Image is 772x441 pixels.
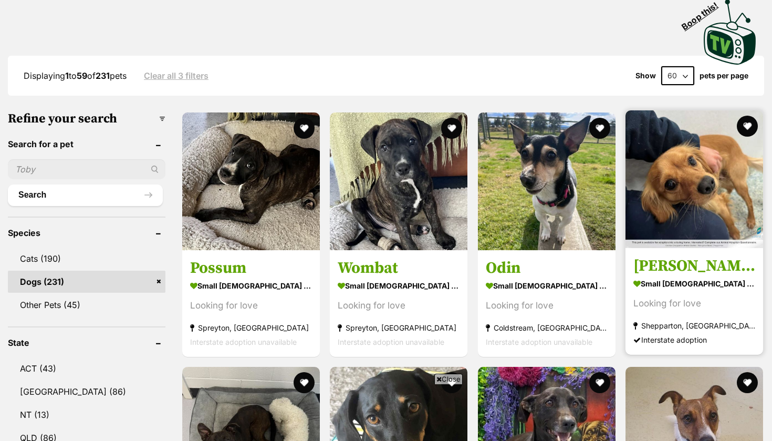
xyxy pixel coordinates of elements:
[182,250,320,357] a: Possum small [DEMOGRAPHIC_DATA] Dog Looking for love Spreyton, [GEOGRAPHIC_DATA] Interstate adopt...
[8,271,165,293] a: Dogs (231)
[338,258,460,278] h3: Wombat
[8,159,165,179] input: Toby
[8,228,165,238] header: Species
[190,299,312,313] div: Looking for love
[635,71,656,80] span: Show
[8,294,165,316] a: Other Pets (45)
[478,250,615,357] a: Odin small [DEMOGRAPHIC_DATA] Dog Looking for love Coldstream, [GEOGRAPHIC_DATA] Interstate adopt...
[486,258,608,278] h3: Odin
[330,250,467,357] a: Wombat small [DEMOGRAPHIC_DATA] Dog Looking for love Spreyton, [GEOGRAPHIC_DATA] Interstate adopt...
[96,70,110,81] strong: 231
[633,276,755,291] strong: small [DEMOGRAPHIC_DATA] Dog
[190,337,297,346] span: Interstate adoption unavailable
[486,278,608,293] strong: small [DEMOGRAPHIC_DATA] Dog
[330,112,467,250] img: Wombat - Staffordshire Bull Terrier Dog
[442,372,463,393] button: favourite
[8,357,165,380] a: ACT (43)
[625,248,763,355] a: [PERSON_NAME] small [DEMOGRAPHIC_DATA] Dog Looking for love Shepparton, [GEOGRAPHIC_DATA] Interst...
[190,258,312,278] h3: Possum
[486,299,608,313] div: Looking for love
[486,337,592,346] span: Interstate adoption unavailable
[8,404,165,426] a: NT (13)
[589,118,610,139] button: favourite
[338,278,460,293] strong: small [DEMOGRAPHIC_DATA] Dog
[77,70,87,81] strong: 59
[442,118,463,139] button: favourite
[625,110,763,248] img: Henry - Cavalier King Charles Spaniel Dog
[737,372,758,393] button: favourite
[633,333,755,347] div: Interstate adoption
[633,256,755,276] h3: [PERSON_NAME]
[8,111,165,126] h3: Refine your search
[700,71,748,80] label: pets per page
[294,372,315,393] button: favourite
[182,112,320,250] img: Possum - Staffordshire Bull Terrier Dog
[65,70,69,81] strong: 1
[338,321,460,335] strong: Spreyton, [GEOGRAPHIC_DATA]
[195,388,577,436] iframe: Advertisement
[486,321,608,335] strong: Coldstream, [GEOGRAPHIC_DATA]
[24,70,127,81] span: Displaying to of pets
[8,184,163,206] button: Search
[338,299,460,313] div: Looking for love
[8,139,165,149] header: Search for a pet
[8,248,165,270] a: Cats (190)
[338,337,444,346] span: Interstate adoption unavailable
[190,321,312,335] strong: Spreyton, [GEOGRAPHIC_DATA]
[8,381,165,403] a: [GEOGRAPHIC_DATA] (86)
[737,116,758,137] button: favourite
[144,71,208,80] a: Clear all 3 filters
[589,372,610,393] button: favourite
[633,319,755,333] strong: Shepparton, [GEOGRAPHIC_DATA]
[294,118,315,139] button: favourite
[478,112,615,250] img: Odin - Jack Russell Terrier Dog
[8,338,165,347] header: State
[190,278,312,293] strong: small [DEMOGRAPHIC_DATA] Dog
[633,296,755,311] div: Looking for love
[434,374,463,384] span: Close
